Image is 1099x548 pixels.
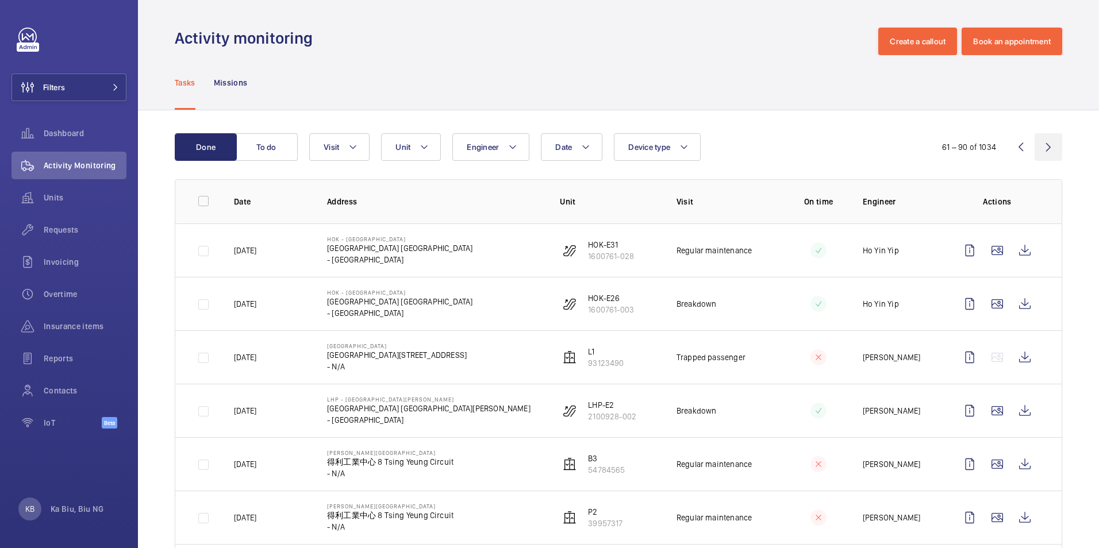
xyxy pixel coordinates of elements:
p: L1 [588,346,624,357]
p: - N/A [327,361,467,372]
p: Breakdown [677,298,717,310]
span: Requests [44,224,126,236]
p: [PERSON_NAME] [863,352,920,363]
p: LHP - [GEOGRAPHIC_DATA][PERSON_NAME] [327,396,531,403]
button: Unit [381,133,441,161]
p: HOK - [GEOGRAPHIC_DATA] [327,289,472,296]
span: Reports [44,353,126,364]
p: [GEOGRAPHIC_DATA] [327,342,467,349]
p: Ho Yin Yip [863,245,899,256]
p: 1600761-003 [588,304,634,315]
span: Contacts [44,385,126,396]
span: IoT [44,417,102,429]
p: - [GEOGRAPHIC_DATA] [327,254,472,265]
p: [PERSON_NAME][GEOGRAPHIC_DATA] [327,449,454,456]
p: Unit [560,196,658,207]
p: Visit [677,196,775,207]
p: 54784565 [588,464,625,476]
span: Overtime [44,288,126,300]
img: elevator.svg [563,350,577,364]
p: Actions [956,196,1039,207]
button: Date [541,133,602,161]
p: Tasks [175,77,195,88]
p: B3 [588,453,625,464]
p: HOK-E26 [588,292,634,304]
p: - [GEOGRAPHIC_DATA] [327,414,531,426]
span: Filters [43,82,65,93]
p: - N/A [327,521,454,532]
span: Visit [324,142,339,152]
p: [DATE] [234,245,256,256]
p: [DATE] [234,458,256,470]
p: HOK-E31 [588,239,634,250]
img: escalator.svg [563,244,577,257]
p: [GEOGRAPHIC_DATA] [GEOGRAPHIC_DATA] [327,242,472,254]
span: Dashboard [44,128,126,139]
p: Trapped passenger [677,352,746,363]
p: [PERSON_NAME][GEOGRAPHIC_DATA] [327,503,454,510]
p: LHP-E2 [588,399,636,411]
p: Regular maintenance [677,458,752,470]
span: Beta [102,417,117,429]
img: elevator.svg [563,511,577,524]
img: escalator.svg [563,404,577,418]
p: [PERSON_NAME] [863,405,920,416]
span: Activity Monitoring [44,160,126,171]
p: Breakdown [677,405,717,416]
p: [GEOGRAPHIC_DATA] [GEOGRAPHIC_DATA] [327,296,472,307]
p: [DATE] [234,298,256,310]
p: Engineer [863,196,937,207]
h1: Activity monitoring [175,28,320,49]
button: Visit [309,133,370,161]
span: Engineer [467,142,499,152]
p: HOK - [GEOGRAPHIC_DATA] [327,236,472,242]
img: elevator.svg [563,457,577,471]
p: 39957317 [588,518,622,529]
p: 得利工業中心 8 Tsing Yeung Circuit [327,510,454,521]
p: Regular maintenance [677,245,752,256]
p: Date [234,196,309,207]
p: [DATE] [234,352,256,363]
p: [DATE] [234,512,256,523]
button: Create a callout [878,28,957,55]
p: 1600761-028 [588,250,634,262]
img: escalator.svg [563,297,577,311]
p: 93123490 [588,357,624,369]
p: [DATE] [234,405,256,416]
span: Device type [628,142,670,152]
span: Insurance items [44,321,126,332]
button: To do [236,133,298,161]
p: On time [793,196,844,207]
div: 61 – 90 of 1034 [942,141,996,153]
p: - [GEOGRAPHIC_DATA] [327,307,472,319]
p: Address [327,196,541,207]
p: Missions [214,77,248,88]
span: Units [44,192,126,203]
button: Engineer [452,133,529,161]
span: Unit [395,142,410,152]
p: Ho Yin Yip [863,298,899,310]
span: Date [555,142,572,152]
p: Ka Biu, Biu NG [51,503,103,515]
button: Book an appointment [962,28,1062,55]
p: 2100928-002 [588,411,636,422]
p: [PERSON_NAME] [863,512,920,523]
span: Invoicing [44,256,126,268]
p: Regular maintenance [677,512,752,523]
p: KB [25,503,34,515]
button: Done [175,133,237,161]
p: [GEOGRAPHIC_DATA][STREET_ADDRESS] [327,349,467,361]
button: Device type [614,133,701,161]
p: - N/A [327,468,454,479]
p: [GEOGRAPHIC_DATA] [GEOGRAPHIC_DATA][PERSON_NAME] [327,403,531,414]
p: 得利工業中心 8 Tsing Yeung Circuit [327,456,454,468]
p: P2 [588,506,622,518]
p: [PERSON_NAME] [863,458,920,470]
button: Filters [11,74,126,101]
